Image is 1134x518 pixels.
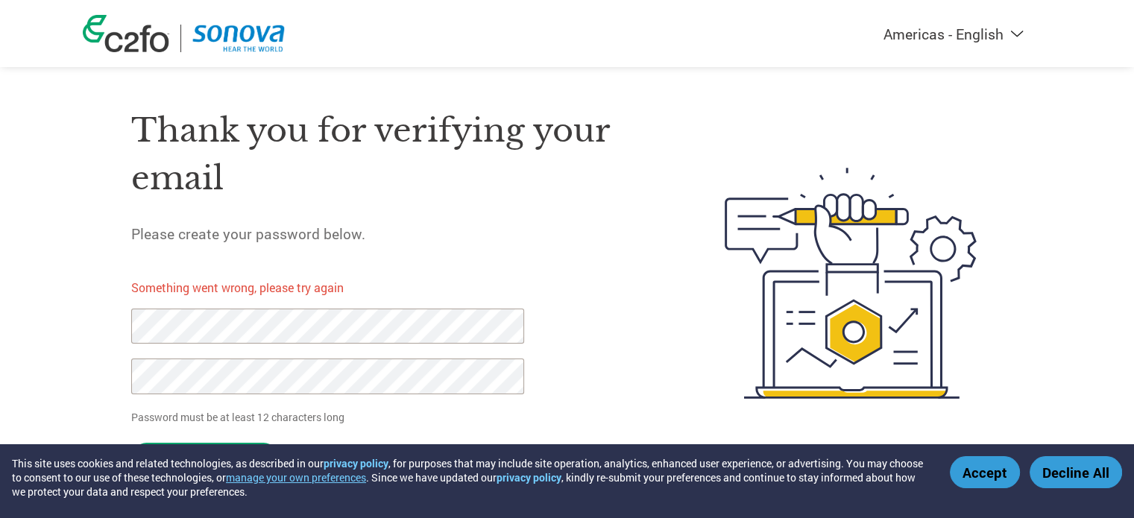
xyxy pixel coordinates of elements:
[131,279,550,297] p: Something went wrong, please try again
[226,470,366,484] button: manage your own preferences
[131,107,655,203] h1: Thank you for verifying your email
[698,85,1004,481] img: create-password
[324,456,388,470] a: privacy policy
[12,456,928,499] div: This site uses cookies and related technologies, as described in our , for purposes that may incl...
[83,15,169,52] img: c2fo logo
[1030,456,1122,488] button: Decline All
[131,443,279,473] input: Set Password
[131,409,529,425] p: Password must be at least 12 characters long
[131,224,655,243] h5: Please create your password below.
[950,456,1020,488] button: Accept
[192,25,286,52] img: Sonova AG
[497,470,561,484] a: privacy policy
